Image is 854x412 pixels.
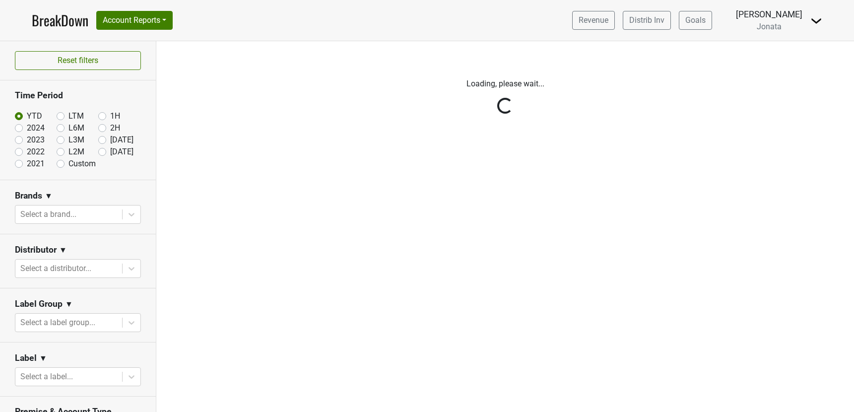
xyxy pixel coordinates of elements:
span: Jonata [757,22,782,31]
a: Goals [679,11,712,30]
img: Dropdown Menu [810,15,822,27]
div: [PERSON_NAME] [736,8,802,21]
a: Distrib Inv [623,11,671,30]
button: Account Reports [96,11,173,30]
p: Loading, please wait... [230,78,781,90]
a: Revenue [572,11,615,30]
a: BreakDown [32,10,88,31]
